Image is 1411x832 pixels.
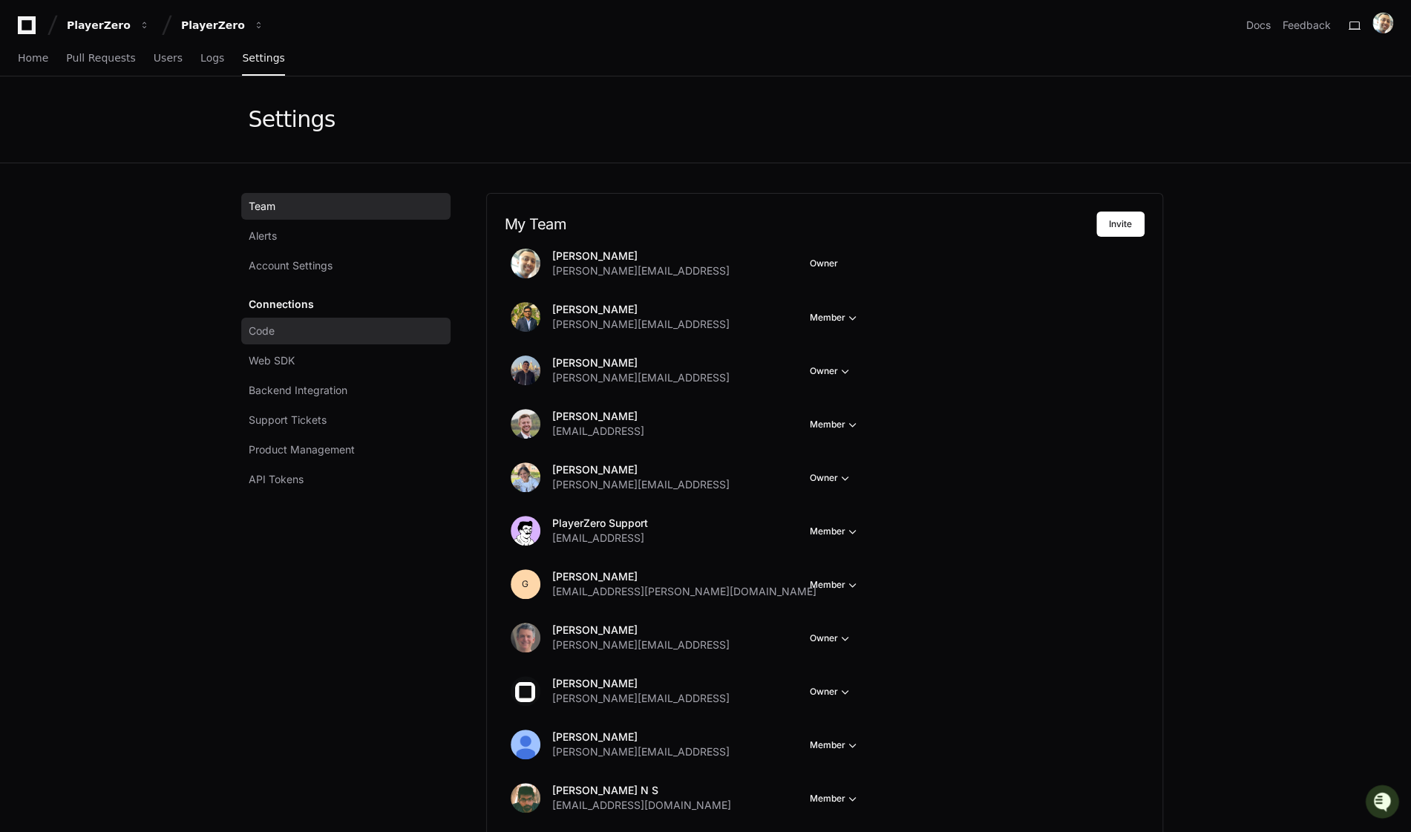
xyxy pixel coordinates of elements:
[67,18,131,33] div: PlayerZero
[511,409,540,439] img: avatar
[200,53,224,62] span: Logs
[18,53,48,62] span: Home
[66,42,135,76] a: Pull Requests
[810,577,860,592] button: Member
[552,477,730,492] span: [PERSON_NAME][EMAIL_ADDRESS]
[61,12,156,39] button: PlayerZero
[511,462,540,492] img: avatar
[552,676,730,691] p: [PERSON_NAME]
[511,249,540,278] img: avatar
[249,353,295,368] span: Web SDK
[552,370,730,385] span: [PERSON_NAME][EMAIL_ADDRESS]
[552,783,731,798] p: [PERSON_NAME] N S
[249,413,327,428] span: Support Tickets
[15,59,270,83] div: Welcome
[252,115,270,133] button: Start new chat
[522,578,528,590] h1: G
[242,42,284,76] a: Settings
[249,442,355,457] span: Product Management
[175,12,270,39] button: PlayerZero
[249,106,335,133] div: Settings
[241,223,451,249] a: Alerts
[552,356,730,370] p: [PERSON_NAME]
[249,383,347,398] span: Backend Integration
[249,199,275,214] span: Team
[552,798,731,813] span: [EMAIL_ADDRESS][DOMAIN_NAME]
[552,263,730,278] span: [PERSON_NAME][EMAIL_ADDRESS]
[242,53,284,62] span: Settings
[249,472,304,487] span: API Tokens
[249,258,333,273] span: Account Settings
[1372,13,1393,33] img: avatar
[810,364,853,379] button: Owner
[511,302,540,332] img: avatar
[810,417,860,432] button: Member
[810,310,860,325] button: Member
[241,318,451,344] a: Code
[50,111,243,125] div: Start new chat
[552,409,644,424] p: [PERSON_NAME]
[241,407,451,433] a: Support Tickets
[241,377,451,404] a: Backend Integration
[181,18,245,33] div: PlayerZero
[552,569,816,584] p: [PERSON_NAME]
[1283,18,1331,33] button: Feedback
[552,638,730,652] span: [PERSON_NAME][EMAIL_ADDRESS]
[552,623,730,638] p: [PERSON_NAME]
[552,462,730,477] p: [PERSON_NAME]
[511,730,540,759] img: ALV-UjWg_YQMSEfMqKuBqf-b1Th-lbSirRT7vDu1w2kzr3J09kdAA3lvpi0VXCpZBSllX1c7KfNNi4Hblpiez3AIK84Sc_Xp8...
[505,215,1096,233] h2: My Team
[552,516,648,531] p: PlayerZero Support
[154,53,183,62] span: Users
[552,744,730,759] span: [PERSON_NAME][EMAIL_ADDRESS]
[105,155,180,167] a: Powered byPylon
[810,471,853,485] button: Owner
[1363,783,1404,823] iframe: Open customer support
[552,249,730,263] p: [PERSON_NAME]
[552,302,730,317] p: [PERSON_NAME]
[241,252,451,279] a: Account Settings
[66,53,135,62] span: Pull Requests
[552,424,644,439] span: [EMAIL_ADDRESS]
[810,258,838,269] span: Owner
[18,42,48,76] a: Home
[249,324,275,338] span: Code
[200,42,224,76] a: Logs
[50,125,215,137] div: We're offline, but we'll be back soon!
[15,111,42,137] img: 1756235613930-3d25f9e4-fa56-45dd-b3ad-e072dfbd1548
[249,229,277,243] span: Alerts
[241,436,451,463] a: Product Management
[511,623,540,652] img: ACg8ocIw1Oh4PtVMApWcPmf4fvrxyIPssqaZlr1sfVLZc5n_9KzTbsk=s96-c
[148,156,180,167] span: Pylon
[511,783,540,813] img: ACg8ocL2O7dHrlf_H03luSTTOLBK1j6rmoKWt_-ih0rcy7aqT3kaJVy5=s96-c
[154,42,183,76] a: Users
[552,317,730,332] span: [PERSON_NAME][EMAIL_ADDRESS]
[552,584,816,599] span: [EMAIL_ADDRESS][PERSON_NAME][DOMAIN_NAME]
[810,791,860,806] button: Member
[810,684,853,699] button: Owner
[511,516,540,546] img: avatar
[810,738,860,753] button: Member
[241,466,451,493] a: API Tokens
[552,730,730,744] p: [PERSON_NAME]
[511,676,540,706] img: avatar
[511,356,540,385] img: avatar
[810,631,853,646] button: Owner
[1246,18,1271,33] a: Docs
[1096,212,1145,237] button: Invite
[810,524,860,539] button: Member
[241,347,451,374] a: Web SDK
[15,15,45,45] img: PlayerZero
[552,531,644,546] span: [EMAIL_ADDRESS]
[241,193,451,220] a: Team
[552,691,730,706] span: [PERSON_NAME][EMAIL_ADDRESS]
